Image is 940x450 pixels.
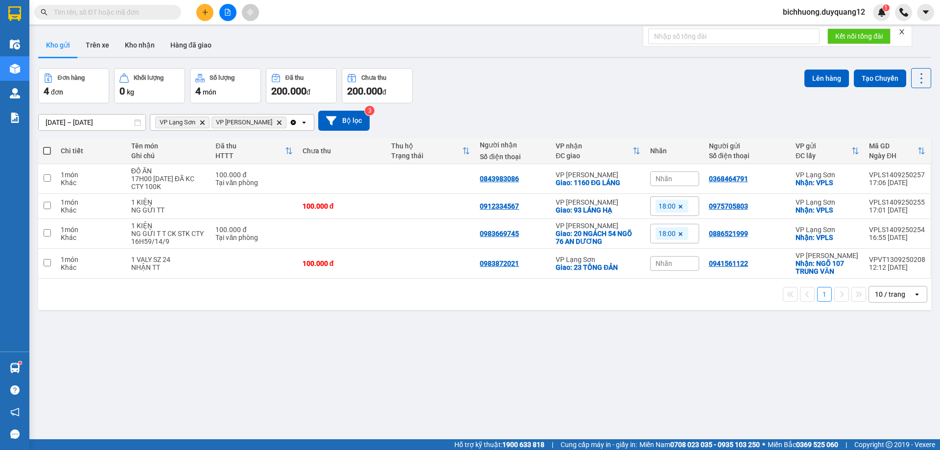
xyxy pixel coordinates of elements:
span: 200.000 [271,85,306,97]
div: Số lượng [210,74,235,81]
div: NG GỬI TT [131,206,206,214]
div: Chưa thu [361,74,386,81]
div: Nhận: VPLS [796,234,859,241]
div: Ghi chú [131,152,206,160]
th: Toggle SortBy [551,138,645,164]
div: Số điện thoại [709,152,786,160]
div: Giao: 20 NGÁCH 54 NGÕ 76 AN DƯƠNG [556,230,640,245]
div: Ngày ĐH [869,152,917,160]
div: VPLS1409250255 [869,198,925,206]
button: Bộ lọc [318,111,370,131]
div: VP [PERSON_NAME] [556,198,640,206]
th: Toggle SortBy [386,138,475,164]
div: 17:01 [DATE] [869,206,925,214]
strong: 0369 525 060 [796,441,838,449]
div: Người gửi [709,142,786,150]
div: 100.000 đ [215,226,292,234]
div: Khác [61,263,121,271]
img: icon-new-feature [877,8,886,17]
div: Đã thu [285,74,304,81]
span: | [552,439,553,450]
button: plus [196,4,213,21]
svg: Clear all [289,118,297,126]
div: VP gửi [796,142,851,150]
div: 100.000 đ [303,202,381,210]
div: Nhận: VPLS [796,179,859,187]
img: warehouse-icon [10,363,20,373]
button: 1 [817,287,832,302]
div: 1 món [61,171,121,179]
span: copyright [886,441,893,448]
span: notification [10,407,20,417]
div: Nhãn [650,147,699,155]
div: 1 KIỆN [131,222,206,230]
div: 17H00 14/9 ĐÃ KC CTY 100K [131,175,206,190]
div: Trạng thái [391,152,462,160]
div: VP nhận [556,142,633,150]
div: 0886521999 [709,230,748,237]
th: Toggle SortBy [211,138,297,164]
div: 0983669745 [480,230,519,237]
div: ĐC lấy [796,152,851,160]
div: Khối lượng [134,74,164,81]
span: | [846,439,847,450]
button: Chưa thu200.000đ [342,68,413,103]
div: 0368464791 [709,175,748,183]
div: 100.000 đ [215,171,292,179]
span: bichhuong.duyquang12 [775,6,873,18]
strong: 0708 023 035 - 0935 103 250 [670,441,760,449]
input: Selected VP Lạng Sơn, VP Minh Khai. [288,118,289,127]
div: HTTT [215,152,284,160]
button: Kết nối tổng đài [827,28,891,44]
sup: 1 [883,4,890,11]
div: VP Lạng Sơn [796,226,859,234]
input: Nhập số tổng đài [648,28,820,44]
span: search [41,9,47,16]
button: file-add [219,4,236,21]
div: VP Lạng Sơn [556,256,640,263]
div: Giao: 93 LÁNG HẠ [556,206,640,214]
button: Khối lượng0kg [114,68,185,103]
div: Khác [61,206,121,214]
div: 1 món [61,198,121,206]
span: 18:00 [658,229,676,238]
div: NG GỬI T T CK STK CTY 16H59/14/9 [131,230,206,245]
button: Kho gửi [38,33,78,57]
div: 17:06 [DATE] [869,179,925,187]
span: Miền Nam [639,439,760,450]
span: message [10,429,20,439]
button: Số lượng4món [190,68,261,103]
div: VPLS1409250257 [869,171,925,179]
button: Kho nhận [117,33,163,57]
span: VP Minh Khai [216,118,272,126]
div: ĐC giao [556,152,633,160]
span: đơn [51,88,63,96]
div: Thu hộ [391,142,462,150]
div: 0912334567 [480,202,519,210]
div: 10 / trang [875,289,905,299]
span: plus [202,9,209,16]
span: 1 [884,4,888,11]
div: NHẬN TT [131,263,206,271]
span: kg [127,88,134,96]
img: solution-icon [10,113,20,123]
div: VP [PERSON_NAME] [556,222,640,230]
div: 0941561122 [709,260,748,267]
div: 0975705803 [709,202,748,210]
span: 18:00 [658,202,676,211]
sup: 3 [365,106,375,116]
img: warehouse-icon [10,39,20,49]
div: 1 VALY SZ 24 [131,256,206,263]
span: VP Lạng Sơn, close by backspace [155,117,210,128]
div: VP Lạng Sơn [796,198,859,206]
span: Nhãn [656,175,672,183]
button: Trên xe [78,33,117,57]
div: 1 món [61,226,121,234]
div: Khác [61,234,121,241]
span: 4 [44,85,49,97]
span: Nhãn [656,260,672,267]
span: caret-down [921,8,930,17]
div: 16:55 [DATE] [869,234,925,241]
div: VP [PERSON_NAME] [796,252,859,260]
div: Giao: 23 TÔNG ĐẢN [556,263,640,271]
